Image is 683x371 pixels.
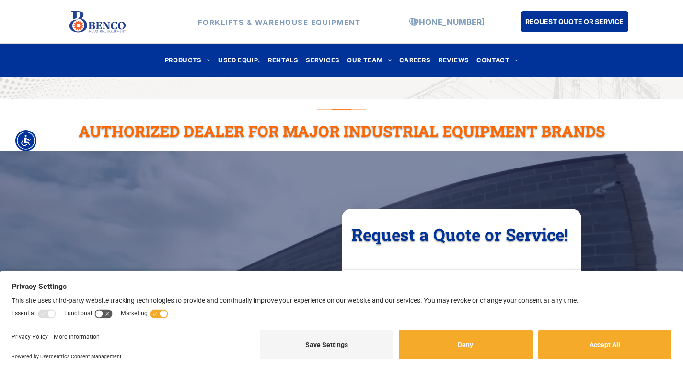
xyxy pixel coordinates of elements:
span: REQUEST QUOTE OR SERVICE [525,12,624,30]
strong: FORKLIFTS & WAREHOUSE EQUIPMENT [198,17,361,26]
a: CAREERS [395,54,435,67]
span: Request a Quote or Service! [351,223,568,245]
a: REVIEWS [435,54,473,67]
a: USED EQUIP. [214,54,264,67]
a: REQUEST QUOTE OR SERVICE [521,11,628,32]
a: CONTACT [473,54,522,67]
a: PRODUCTS [161,54,215,67]
a: [PHONE_NUMBER] [411,17,485,26]
a: SERVICES [302,54,343,67]
span: Authorized Dealer For Major Industrial Equipment Brands [79,120,605,141]
a: RENTALS [264,54,302,67]
div: Accessibility Menu [15,130,36,151]
a: OUR TEAM [343,54,395,67]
